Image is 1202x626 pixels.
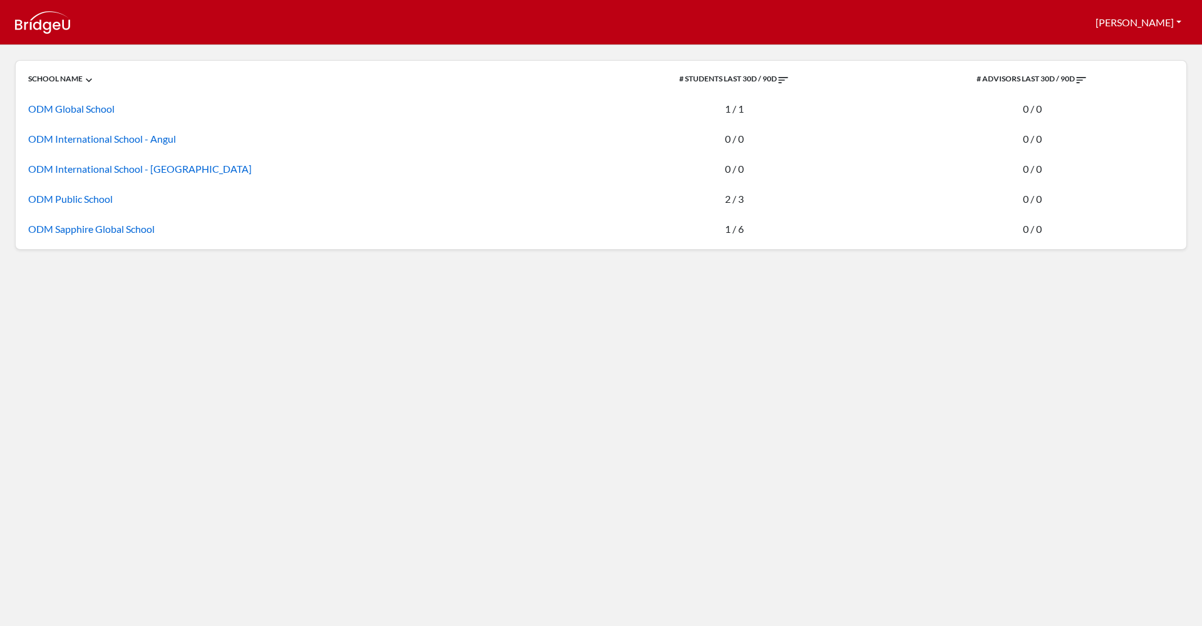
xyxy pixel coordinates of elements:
[28,163,252,175] a: ODM International School - [GEOGRAPHIC_DATA]
[586,94,883,124] td: 1 / 1
[28,73,578,86] div: SCHOOL NAME
[883,214,1181,244] td: 0 / 0
[883,154,1181,184] td: 0 / 0
[15,11,70,34] img: logo_white-fbcc1825e744c8b1c13788af83d6eddd9f393c3eec6f566ed9ae82c8b05cbe3e.png
[586,214,883,244] td: 1 / 6
[28,223,155,235] a: ODM Sapphire Global School
[586,154,883,184] td: 0 / 0
[586,184,883,214] td: 2 / 3
[883,124,1181,154] td: 0 / 0
[883,94,1181,124] td: 0 / 0
[28,193,113,205] a: ODM Public School
[890,73,1174,86] div: # ADVISORS LAST 30D / 90D
[586,124,883,154] td: 0 / 0
[1090,11,1187,34] button: [PERSON_NAME]
[28,133,176,145] a: ODM International School - Angul
[28,103,115,115] a: ODM Global School
[593,73,875,86] div: # STUDENTS LAST 30D / 90D
[883,184,1181,214] td: 0 / 0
